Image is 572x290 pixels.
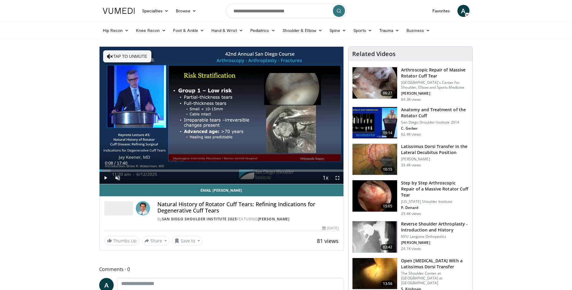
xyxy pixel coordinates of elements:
a: Favorites [429,5,454,17]
button: Save to [172,236,203,246]
p: C. Gerber [401,126,469,131]
a: Trauma [376,24,403,36]
h3: Latissimus Dorsi Transfer in the Lateral Decubitus Position [401,143,469,156]
a: [PERSON_NAME] [258,216,290,222]
a: Business [403,24,434,36]
a: Email [PERSON_NAME] [100,184,344,196]
img: San Diego Shoulder Institute 2025 [104,201,133,216]
p: 62.4K views [401,132,421,137]
p: NYU Langone Orthopedics [401,234,469,239]
p: San Diego Shoulder Institute 2014 [401,120,469,125]
p: [PERSON_NAME] [401,157,469,162]
p: [PERSON_NAME] [401,91,469,96]
span: 15:05 [381,203,395,209]
a: Browse [172,5,200,17]
img: 281021_0002_1.png.150x105_q85_crop-smart_upscale.jpg [352,67,397,99]
img: Avatar [136,201,150,216]
p: P. Denard [401,205,469,210]
span: 06:27 [381,90,395,96]
h3: Reverse Shoulder Arthroplasty - Introduction and History [401,221,469,233]
a: Shoulder & Elbow [279,24,326,36]
a: 06:27 Arthroscopic Repair of Massive Rotator Cuff Tear [GEOGRAPHIC_DATA]'s Center for Shoulder, E... [352,67,469,102]
span: 13:56 [381,281,395,287]
span: 17:40 [117,161,127,165]
img: 7cd5bdb9-3b5e-40f2-a8f4-702d57719c06.150x105_q85_crop-smart_upscale.jpg [352,180,397,212]
a: 15:05 Step by Step Arthroscopic Repair of a Massive Rotator Cuff Tear [US_STATE] Shoulder Institu... [352,180,469,216]
span: 19:14 [381,130,395,136]
img: VuMedi Logo [103,8,135,14]
button: Fullscreen [331,172,343,184]
a: 10:15 Latissimus Dorsi Transfer in the Lateral Decubitus Position [PERSON_NAME] 33.4K views [352,143,469,175]
img: 38501_0000_3.png.150x105_q85_crop-smart_upscale.jpg [352,144,397,175]
img: 58008271-3059-4eea-87a5-8726eb53a503.150x105_q85_crop-smart_upscale.jpg [352,107,397,138]
a: Knee Recon [132,24,169,36]
p: [US_STATE] Shoulder Institute [401,199,469,204]
h3: Open [MEDICAL_DATA] With a Latissimus Dorsi Transfer [401,258,469,270]
p: 25.4K views [401,211,421,216]
a: Thumbs Up [104,236,139,245]
div: [DATE] [322,225,339,231]
a: San Diego Shoulder Institute 2025 [162,216,237,222]
input: Search topics, interventions [226,4,346,18]
span: 03:42 [381,244,395,250]
h3: Anatomy and Treatment of the Rotator Cuff [401,107,469,119]
a: 03:42 Reverse Shoulder Arthroplasty - Introduction and History NYU Langone Orthopedics [PERSON_NA... [352,221,469,253]
p: 33.4K views [401,163,421,168]
p: 24.1K views [401,246,421,251]
span: 0:08 [105,161,113,165]
span: 10:15 [381,166,395,172]
p: 64.3K views [401,97,421,102]
img: zucker_4.png.150x105_q85_crop-smart_upscale.jpg [352,221,397,253]
a: Hip Recon [99,24,133,36]
div: Progress Bar [100,169,344,172]
a: Sports [350,24,376,36]
a: Foot & Ankle [169,24,208,36]
a: Specialties [138,5,172,17]
span: 81 views [317,237,339,244]
a: 19:14 Anatomy and Treatment of the Rotator Cuff San Diego Shoulder Institute 2014 C. Gerber 62.4K... [352,107,469,139]
h3: Step by Step Arthroscopic Repair of a Massive Rotator Cuff Tear [401,180,469,198]
a: Hand & Wrist [208,24,247,36]
p: The Shoulder Center at [GEOGRAPHIC_DATA] at [GEOGRAPHIC_DATA] [401,271,469,285]
span: / [115,161,116,165]
h4: Related Videos [352,50,396,58]
a: A [457,5,469,17]
h4: Natural History of Rotator Cuff Tears: Refining Indications for Degenerative Cuff Tears [157,201,339,214]
button: Playback Rate [319,172,331,184]
h3: Arthroscopic Repair of Massive Rotator Cuff Tear [401,67,469,79]
a: Pediatrics [247,24,279,36]
button: Unmute [112,172,124,184]
button: Play [100,172,112,184]
img: 38772_0000_3.png.150x105_q85_crop-smart_upscale.jpg [352,258,397,289]
span: Comments 0 [99,265,344,273]
p: [GEOGRAPHIC_DATA]'s Center for Shoulder, Elbow and Sports Medicine [401,80,469,90]
p: [PERSON_NAME] [401,240,469,245]
button: Tap to unmute [103,50,151,62]
div: By FEATURING [157,216,339,222]
button: Share [142,236,170,246]
a: Spine [326,24,350,36]
video-js: Video Player [100,47,344,184]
